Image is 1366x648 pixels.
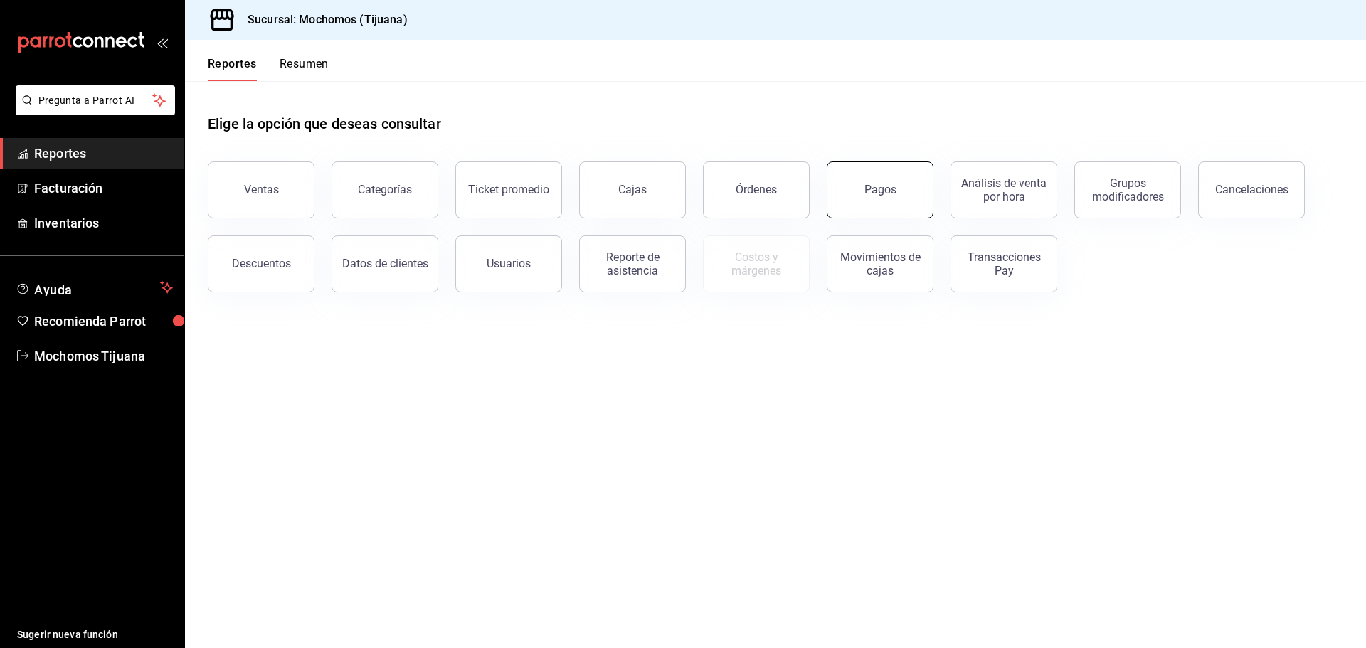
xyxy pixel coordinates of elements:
button: Reporte de asistencia [579,235,686,292]
div: navigation tabs [208,57,329,81]
button: Contrata inventarios para ver este reporte [703,235,810,292]
button: Datos de clientes [332,235,438,292]
span: Recomienda Parrot [34,312,173,331]
div: Análisis de venta por hora [960,176,1048,203]
div: Ticket promedio [468,183,549,196]
span: Ayuda [34,279,154,296]
div: Categorías [358,183,412,196]
span: Reportes [34,144,173,163]
div: Reporte de asistencia [588,250,677,277]
div: Descuentos [232,257,291,270]
button: Órdenes [703,161,810,218]
div: Costos y márgenes [712,250,800,277]
button: Usuarios [455,235,562,292]
span: Facturación [34,179,173,198]
div: Usuarios [487,257,531,270]
span: Inventarios [34,213,173,233]
span: Pregunta a Parrot AI [38,93,153,108]
button: Pagos [827,161,933,218]
div: Movimientos de cajas [836,250,924,277]
div: Cancelaciones [1215,183,1288,196]
div: Cajas [618,181,647,198]
button: Transacciones Pay [951,235,1057,292]
button: Ventas [208,161,314,218]
h3: Sucursal: Mochomos (Tijuana) [236,11,408,28]
a: Pregunta a Parrot AI [10,103,175,118]
div: Grupos modificadores [1084,176,1172,203]
div: Datos de clientes [342,257,428,270]
button: Movimientos de cajas [827,235,933,292]
span: Sugerir nueva función [17,627,173,642]
button: Pregunta a Parrot AI [16,85,175,115]
button: Análisis de venta por hora [951,161,1057,218]
div: Ventas [244,183,279,196]
h1: Elige la opción que deseas consultar [208,113,441,134]
div: Órdenes [736,183,777,196]
button: Descuentos [208,235,314,292]
button: Grupos modificadores [1074,161,1181,218]
button: Reportes [208,57,257,81]
button: Resumen [280,57,329,81]
button: Ticket promedio [455,161,562,218]
span: Mochomos Tijuana [34,346,173,366]
a: Cajas [579,161,686,218]
div: Pagos [864,183,896,196]
div: Transacciones Pay [960,250,1048,277]
button: open_drawer_menu [157,37,168,48]
button: Cancelaciones [1198,161,1305,218]
button: Categorías [332,161,438,218]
